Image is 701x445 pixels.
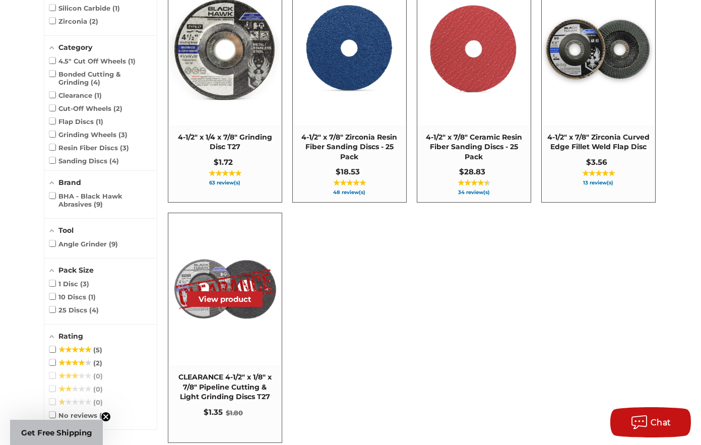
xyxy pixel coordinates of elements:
span: BHA - Black Hawk Abrasives [49,192,152,208]
span: Rating [58,332,83,341]
span: 4 [109,157,119,165]
span: 63 review(s) [173,180,277,185]
span: 4-1/2" x 7/8" Zirconia Resin Fiber Sanding Discs - 25 Pack [298,133,401,162]
span: Clearance [49,91,102,99]
span: 4 [91,78,100,86]
img: CLEARANCE 4-1/2" x 1/8" x 7/8" Pipeline Cutting & Light Grinding Discs T27 [169,233,281,345]
span: ★★★★★ [209,169,241,177]
span: ★★★★★ [458,179,490,187]
span: 2 [93,359,102,367]
span: ★★★★★ [58,398,91,406]
span: Bonded Cutting & Grinding [49,70,152,86]
span: Resin Fiber Discs [49,144,129,152]
span: 3 [120,144,129,152]
span: 13 review(s) [547,180,650,185]
span: Grinding Wheels [49,131,128,139]
span: 2 [89,17,98,25]
span: ★★★★★ [58,372,91,380]
span: Category [58,43,92,52]
span: Cut-Off Wheels [49,104,122,112]
span: $18.53 [336,167,360,176]
span: $1.72 [214,157,233,167]
button: Chat [610,407,691,437]
span: 4.5" Cut Off Wheels [49,57,136,65]
span: 1 Disc [49,280,89,288]
span: 1 [112,4,120,12]
span: ★★★★★ [58,359,91,367]
span: Tool [58,226,74,235]
span: 2 [99,411,108,419]
span: $28.83 [459,167,485,176]
span: ★★★★★ [58,385,91,393]
span: $3.56 [586,157,607,167]
button: View product [187,291,263,307]
span: 25 Discs [49,306,99,314]
span: Pack Size [58,266,94,275]
span: 4-1/2" x 7/8" Ceramic Resin Fiber Sanding Discs - 25 Pack [422,133,526,162]
span: 0 [93,398,103,406]
span: 0 [93,372,103,380]
span: Get Free Shipping [21,428,92,437]
span: 4 [89,306,99,314]
span: CLEARANCE 4-1/2" x 1/8" x 7/8" Pipeline Cutting & Light Grinding Discs T27 [173,372,277,402]
span: $1.35 [204,407,223,417]
span: 1 [88,293,96,301]
span: 10 Discs [49,293,96,301]
span: ★★★★★ [58,346,91,354]
div: Get Free ShippingClose teaser [10,420,103,445]
span: 0 [93,385,103,393]
span: 34 review(s) [422,190,526,195]
span: 9 [109,240,118,248]
span: Silicon Carbide [49,4,120,12]
span: 3 [118,131,128,139]
span: 1 [94,91,102,99]
span: 2 [113,104,122,112]
span: ★★★★★ [582,169,615,177]
a: CLEARANCE 4-1/2" x 1/8" x 7/8" Pipeline Cutting & Light Grinding Discs T27 [168,213,282,442]
span: Sanding Discs [49,157,119,165]
span: No reviews [49,411,108,419]
span: 48 review(s) [298,190,401,195]
span: 3 [80,280,89,288]
span: Angle Grinder [49,240,118,248]
span: $1.80 [226,409,243,417]
span: Chat [651,418,671,427]
button: Close teaser [101,412,111,422]
span: 1 [96,117,103,125]
span: Zirconia [49,17,98,25]
span: 5 [93,346,102,354]
span: 4-1/2" x 7/8" Zirconia Curved Edge Fillet Weld Flap Disc [547,133,650,152]
span: 4-1/2" x 1/4 x 7/8" Grinding Disc T27 [173,133,277,152]
span: ★★★★★ [333,179,366,187]
span: Flap Discs [49,117,103,125]
span: 1 [128,57,136,65]
span: Brand [58,178,81,187]
span: 9 [94,200,103,208]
